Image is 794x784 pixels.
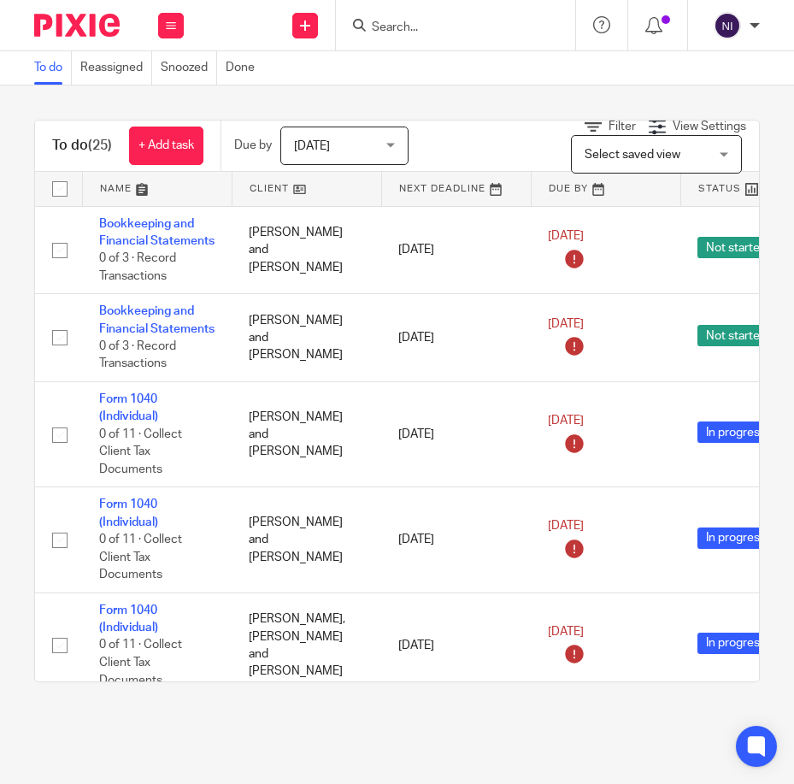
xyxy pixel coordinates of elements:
[80,51,152,85] a: Reassigned
[52,137,112,155] h1: To do
[34,51,72,85] a: To do
[232,487,381,592] td: [PERSON_NAME] and [PERSON_NAME]
[34,14,120,37] img: Pixie
[714,12,741,39] img: svg%3E
[548,230,584,242] span: [DATE]
[697,633,774,654] span: In progress
[370,21,524,36] input: Search
[381,487,531,592] td: [DATE]
[88,139,112,152] span: (25)
[99,252,176,282] span: 0 of 3 · Record Transactions
[232,592,381,698] td: [PERSON_NAME], [PERSON_NAME] and [PERSON_NAME]
[609,121,636,133] span: Filter
[99,393,158,422] a: Form 1040 (Individual)
[381,294,531,382] td: [DATE]
[99,428,182,475] span: 0 of 11 · Collect Client Tax Documents
[99,305,215,334] a: Bookkeeping and Financial Statements
[697,421,774,443] span: In progress
[99,604,158,634] a: Form 1040 (Individual)
[226,51,263,85] a: Done
[585,149,680,161] span: Select saved view
[232,294,381,382] td: [PERSON_NAME] and [PERSON_NAME]
[548,318,584,330] span: [DATE]
[99,218,215,247] a: Bookkeeping and Financial Statements
[673,121,746,133] span: View Settings
[697,325,775,346] span: Not started
[99,340,176,370] span: 0 of 3 · Record Transactions
[381,592,531,698] td: [DATE]
[232,206,381,294] td: [PERSON_NAME] and [PERSON_NAME]
[381,206,531,294] td: [DATE]
[381,382,531,487] td: [DATE]
[129,127,203,165] a: + Add task
[294,140,330,152] span: [DATE]
[697,237,775,258] span: Not started
[548,415,584,427] span: [DATE]
[234,137,272,154] p: Due by
[99,498,158,528] a: Form 1040 (Individual)
[99,533,182,581] span: 0 of 11 · Collect Client Tax Documents
[232,382,381,487] td: [PERSON_NAME] and [PERSON_NAME]
[99,640,182,687] span: 0 of 11 · Collect Client Tax Documents
[697,528,774,549] span: In progress
[548,521,584,533] span: [DATE]
[161,51,217,85] a: Snoozed
[548,626,584,638] span: [DATE]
